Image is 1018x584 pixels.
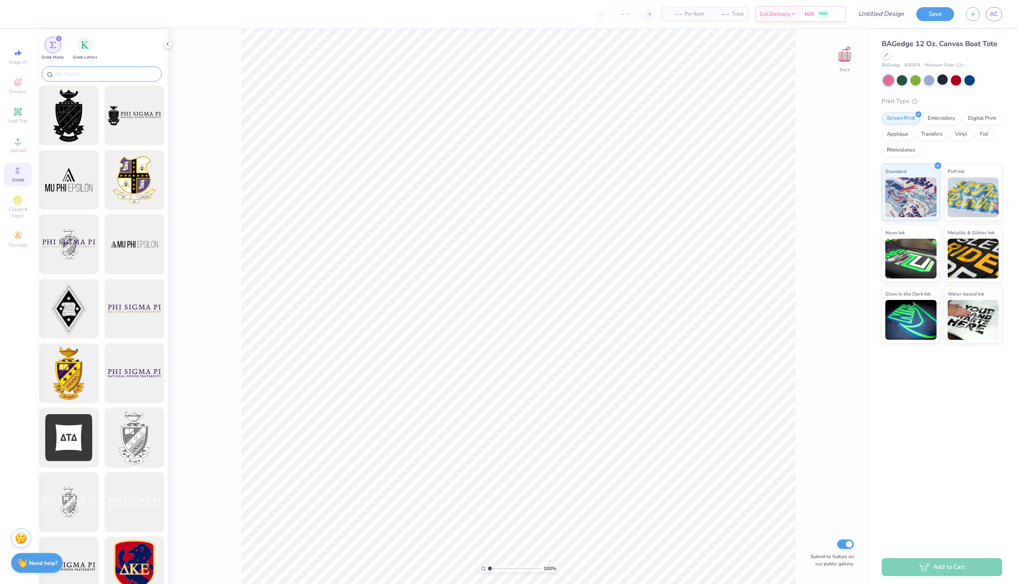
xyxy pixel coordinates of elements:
span: AC [990,10,998,19]
span: Greek Marks [41,55,64,60]
div: Back [840,66,850,73]
img: Metallic & Glitter Ink [948,239,999,278]
div: Embroidery [923,113,960,125]
div: filter for Greek Marks [41,37,64,60]
a: AC [986,7,1002,21]
img: Standard [885,177,937,217]
span: # BE004 [904,62,921,69]
img: Back [837,46,853,62]
label: Submit to feature on our public gallery. [806,553,854,567]
span: FREE [819,11,827,17]
span: Standard [885,167,906,175]
span: Upload [10,147,26,154]
div: Applique [882,128,913,140]
div: Vinyl [950,128,972,140]
span: – – [714,10,730,18]
span: Image AI [9,59,27,65]
span: Greek Letters [73,55,97,60]
span: Water based Ink [948,290,984,298]
img: Water based Ink [948,300,999,340]
span: Est. Delivery [760,10,790,18]
img: Glow in the Dark Ink [885,300,937,340]
div: Transfers [916,128,948,140]
span: Glow in the Dark Ink [885,290,931,298]
input: – – [610,7,641,21]
input: Untitled Design [852,6,910,22]
strong: Need help? [29,559,58,567]
div: Digital Print [963,113,1001,125]
img: Neon Ink [885,239,937,278]
span: BAGedge [882,62,900,69]
div: Screen Print [882,113,920,125]
span: Greek [12,177,24,183]
span: Puff Ink [948,167,964,175]
span: Neon Ink [885,228,905,237]
div: Rhinestones [882,144,920,156]
img: Greek Marks Image [50,42,56,48]
button: Save [916,7,954,21]
img: Greek Letters Image [81,41,89,49]
button: filter button [41,37,64,60]
div: Foil [975,128,993,140]
span: BAGedge 12 Oz. Canvas Boat Tote [882,39,997,49]
span: Metallic & Glitter Ink [948,228,995,237]
span: Minimum Order: 12 + [925,62,964,69]
span: – – [666,10,682,18]
span: Add Text [8,118,27,124]
span: Designs [9,88,27,95]
span: 100 % [544,565,556,572]
button: filter button [73,37,97,60]
span: Total [732,10,744,18]
input: Try "Alpha" [55,70,157,78]
div: Print Type [882,97,1002,106]
div: filter for Greek Letters [73,37,97,60]
img: Puff Ink [948,177,999,217]
span: Decorate [8,242,27,248]
span: Per Item [685,10,704,18]
span: N/A [805,10,814,18]
span: Clipart & logos [4,206,32,219]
